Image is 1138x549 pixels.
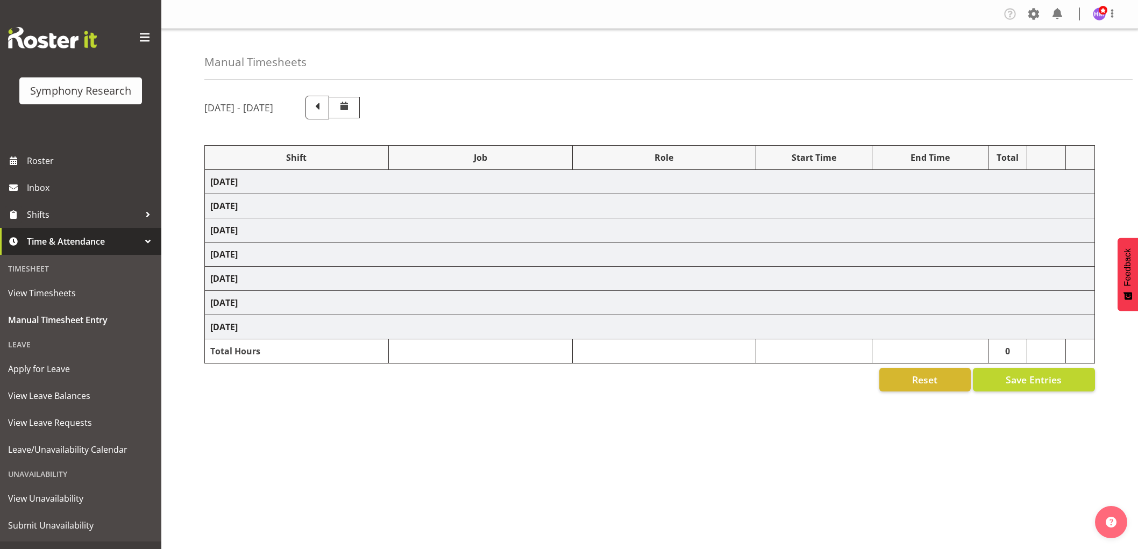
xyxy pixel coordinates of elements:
span: Submit Unavailability [8,517,153,533]
td: [DATE] [205,267,1095,291]
h4: Manual Timesheets [204,56,307,68]
span: Feedback [1123,248,1133,286]
a: View Leave Requests [3,409,159,436]
span: Roster [27,153,156,169]
span: View Leave Requests [8,415,153,431]
img: hitesh-makan1261.jpg [1093,8,1106,20]
span: View Leave Balances [8,388,153,404]
a: View Unavailability [3,485,159,512]
span: Time & Attendance [27,233,140,249]
div: Start Time [762,151,866,164]
a: Apply for Leave [3,355,159,382]
span: Apply for Leave [8,361,153,377]
img: Rosterit website logo [8,27,97,48]
div: Total [994,151,1021,164]
button: Feedback - Show survey [1118,238,1138,311]
td: [DATE] [205,243,1095,267]
td: [DATE] [205,218,1095,243]
span: Reset [912,373,937,387]
td: [DATE] [205,194,1095,218]
a: Leave/Unavailability Calendar [3,436,159,463]
span: Shifts [27,206,140,223]
span: View Timesheets [8,285,153,301]
div: Timesheet [3,258,159,280]
span: Leave/Unavailability Calendar [8,441,153,458]
span: View Unavailability [8,490,153,507]
div: End Time [878,151,983,164]
div: Job [394,151,567,164]
span: Inbox [27,180,156,196]
div: Role [578,151,751,164]
a: Manual Timesheet Entry [3,306,159,333]
h5: [DATE] - [DATE] [204,102,273,113]
td: 0 [988,339,1027,363]
td: [DATE] [205,170,1095,194]
a: View Timesheets [3,280,159,306]
div: Leave [3,333,159,355]
td: [DATE] [205,315,1095,339]
div: Symphony Research [30,83,131,99]
a: View Leave Balances [3,382,159,409]
button: Reset [879,368,971,391]
a: Submit Unavailability [3,512,159,539]
div: Shift [210,151,383,164]
img: help-xxl-2.png [1106,517,1116,527]
span: Save Entries [1006,373,1062,387]
span: Manual Timesheet Entry [8,312,153,328]
button: Save Entries [973,368,1095,391]
div: Unavailability [3,463,159,485]
td: Total Hours [205,339,389,363]
td: [DATE] [205,291,1095,315]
